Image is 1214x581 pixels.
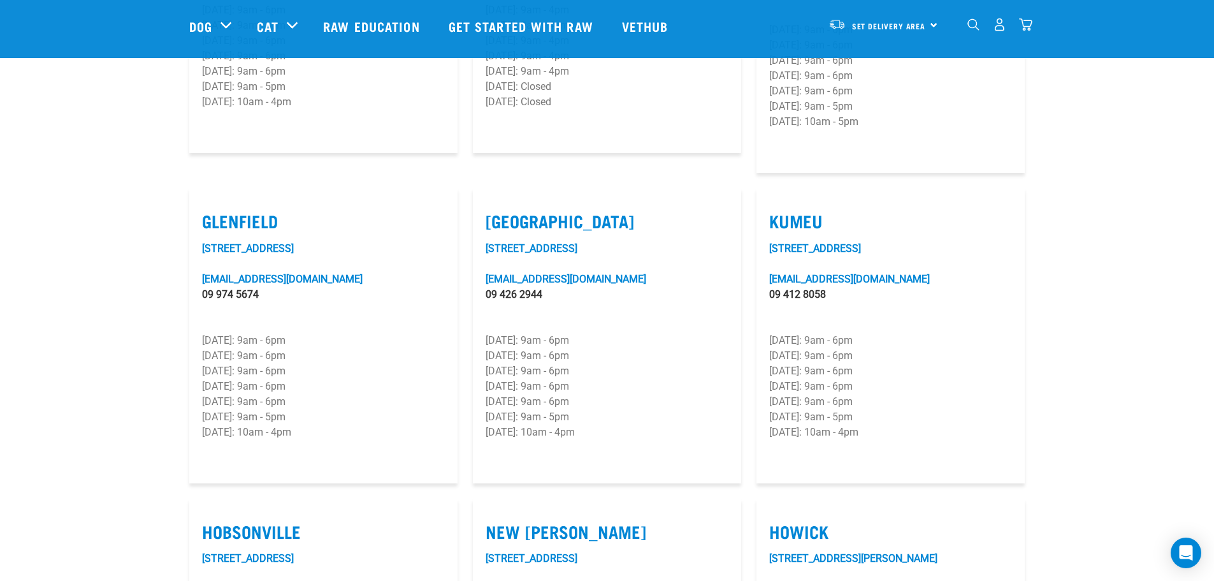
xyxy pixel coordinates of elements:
[769,425,1012,440] p: [DATE]: 10am - 4pm
[202,242,294,254] a: [STREET_ADDRESS]
[202,348,445,364] p: [DATE]: 9am - 6pm
[1019,18,1032,31] img: home-icon@2x.png
[609,1,684,52] a: Vethub
[769,242,861,254] a: [STREET_ADDRESS]
[769,99,1012,114] p: [DATE]: 9am - 5pm
[189,17,212,36] a: Dog
[769,522,1012,541] label: Howick
[769,379,1012,394] p: [DATE]: 9am - 6pm
[202,552,294,564] a: [STREET_ADDRESS]
[436,1,609,52] a: Get started with Raw
[486,288,542,300] a: 09 426 2944
[202,409,445,425] p: [DATE]: 9am - 5pm
[486,348,728,364] p: [DATE]: 9am - 6pm
[202,211,445,231] label: Glenfield
[769,552,937,564] a: [STREET_ADDRESS][PERSON_NAME]
[202,379,445,394] p: [DATE]: 9am - 6pm
[852,24,926,28] span: Set Delivery Area
[486,242,577,254] a: [STREET_ADDRESS]
[257,17,278,36] a: Cat
[202,288,259,300] a: 09 974 5674
[202,273,363,285] a: [EMAIL_ADDRESS][DOMAIN_NAME]
[769,84,1012,99] p: [DATE]: 9am - 6pm
[769,364,1012,379] p: [DATE]: 9am - 6pm
[486,425,728,440] p: [DATE]: 10am - 4pm
[486,394,728,409] p: [DATE]: 9am - 6pm
[486,211,728,231] label: [GEOGRAPHIC_DATA]
[486,522,728,541] label: New [PERSON_NAME]
[769,53,1012,68] p: [DATE]: 9am - 6pm
[993,18,1006,31] img: user.png
[769,211,1012,231] label: Kumeu
[769,114,1012,129] p: [DATE]: 10am - 5pm
[310,1,435,52] a: Raw Education
[486,552,577,564] a: [STREET_ADDRESS]
[486,94,728,110] p: [DATE]: Closed
[769,288,826,300] a: 09 412 8058
[202,364,445,379] p: [DATE]: 9am - 6pm
[202,333,445,348] p: [DATE]: 9am - 6pm
[202,425,445,440] p: [DATE]: 10am - 4pm
[486,273,646,285] a: [EMAIL_ADDRESS][DOMAIN_NAME]
[769,333,1012,348] p: [DATE]: 9am - 6pm
[486,364,728,379] p: [DATE]: 9am - 6pm
[769,273,930,285] a: [EMAIL_ADDRESS][DOMAIN_NAME]
[486,64,728,79] p: [DATE]: 9am - 4pm
[202,522,445,541] label: Hobsonville
[769,409,1012,425] p: [DATE]: 9am - 5pm
[202,64,445,79] p: [DATE]: 9am - 6pm
[828,18,846,30] img: van-moving.png
[486,379,728,394] p: [DATE]: 9am - 6pm
[769,68,1012,84] p: [DATE]: 9am - 6pm
[769,394,1012,409] p: [DATE]: 9am - 6pm
[486,333,728,348] p: [DATE]: 9am - 6pm
[486,409,728,425] p: [DATE]: 9am - 5pm
[967,18,979,31] img: home-icon-1@2x.png
[769,348,1012,364] p: [DATE]: 9am - 6pm
[202,394,445,409] p: [DATE]: 9am - 6pm
[202,94,445,110] p: [DATE]: 10am - 4pm
[1171,538,1201,568] div: Open Intercom Messenger
[486,79,728,94] p: [DATE]: Closed
[202,79,445,94] p: [DATE]: 9am - 5pm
